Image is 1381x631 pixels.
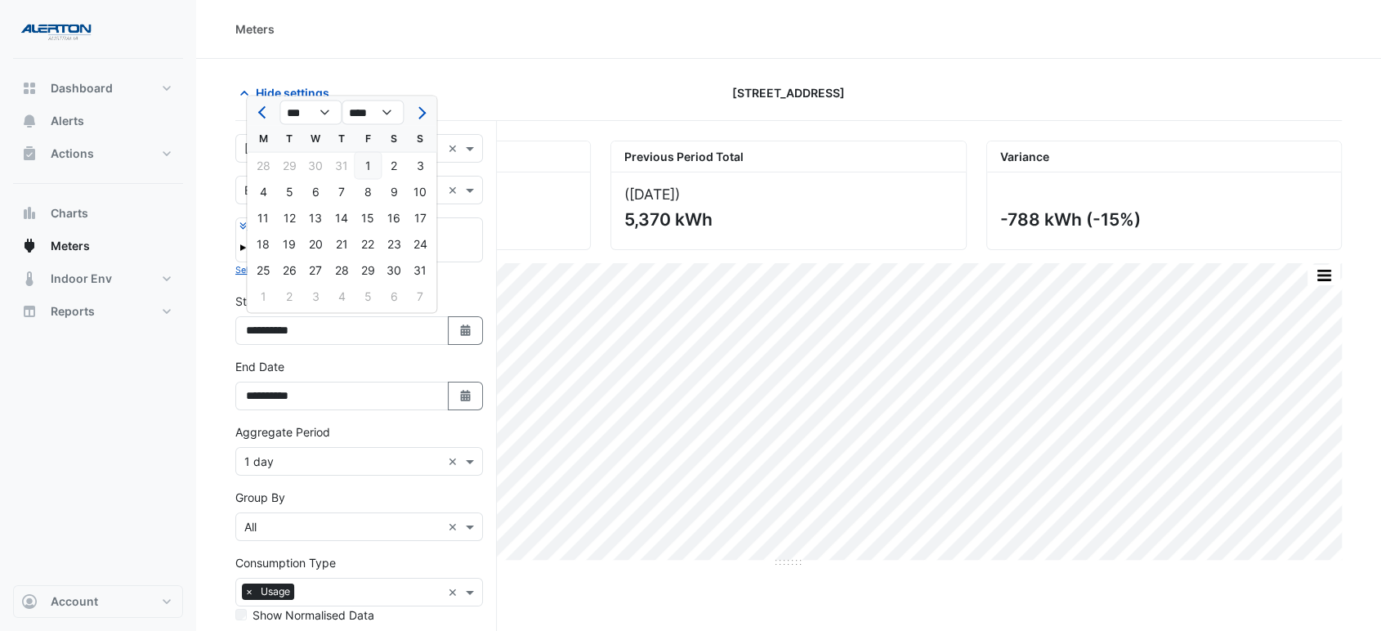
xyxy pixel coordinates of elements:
div: 28 [250,153,276,179]
div: 23 [381,231,407,257]
div: Wednesday, August 6, 2025 [302,179,328,205]
span: Clear [448,140,462,157]
app-icon: Charts [21,205,38,222]
div: 14 [328,205,355,231]
span: Hide settings [256,84,329,101]
div: T [276,126,302,152]
span: Charts [51,205,88,222]
span: [STREET_ADDRESS] [732,84,845,101]
span: Usage [257,584,294,600]
div: 2 [276,284,302,310]
div: Tuesday, September 2, 2025 [276,284,302,310]
button: Alerts [13,105,183,137]
button: Charts [13,197,183,230]
select: Select year [342,101,404,125]
div: Sunday, August 10, 2025 [407,179,433,205]
button: Dashboard [13,72,183,105]
div: 28 [328,257,355,284]
div: 9 [381,179,407,205]
div: 27 [302,257,328,284]
label: Show Normalised Data [253,606,374,624]
div: Wednesday, August 27, 2025 [302,257,328,284]
div: 29 [276,153,302,179]
div: 15 [355,205,381,231]
div: Saturday, August 9, 2025 [381,179,407,205]
button: Select Reportable [235,262,310,277]
div: W [302,126,328,152]
div: 7 [407,284,433,310]
div: Sunday, August 3, 2025 [407,153,433,179]
div: Sunday, August 31, 2025 [407,257,433,284]
div: 1 [355,153,381,179]
div: Tuesday, August 5, 2025 [276,179,302,205]
app-icon: Reports [21,303,38,320]
span: Clear [448,518,462,535]
div: Monday, August 18, 2025 [250,231,276,257]
div: 10 [407,179,433,205]
fa-icon: Select Date [458,324,473,338]
div: Thursday, August 7, 2025 [328,179,355,205]
div: Thursday, August 28, 2025 [328,257,355,284]
span: Indoor Env [51,271,112,287]
button: Next month [410,100,430,126]
small: Select Reportable [235,265,310,275]
div: Tuesday, August 12, 2025 [276,205,302,231]
small: Expand All [239,221,291,231]
button: Account [13,585,183,618]
div: Saturday, August 30, 2025 [381,257,407,284]
div: Friday, August 29, 2025 [355,257,381,284]
div: F [355,126,381,152]
app-icon: Dashboard [21,80,38,96]
div: Monday, August 4, 2025 [250,179,276,205]
div: Meters [235,20,275,38]
div: 2 [381,153,407,179]
button: Hide settings [235,78,340,107]
div: 21 [328,231,355,257]
div: Saturday, August 2, 2025 [381,153,407,179]
div: Tuesday, August 19, 2025 [276,231,302,257]
div: 20 [302,231,328,257]
div: 5,370 kWh [624,209,949,230]
label: Group By [235,489,285,506]
div: 5 [276,179,302,205]
div: Friday, August 1, 2025 [355,153,381,179]
div: Monday, July 28, 2025 [250,153,276,179]
div: 7 [328,179,355,205]
div: ([DATE] ) [624,186,952,203]
div: 11 [250,205,276,231]
div: Thursday, September 4, 2025 [328,284,355,310]
app-icon: Indoor Env [21,271,38,287]
img: Company Logo [20,13,93,46]
div: 30 [381,257,407,284]
span: Meters [51,238,90,254]
div: 26 [276,257,302,284]
div: Friday, August 15, 2025 [355,205,381,231]
span: Actions [51,145,94,162]
span: Dashboard [51,80,113,96]
div: 31 [328,153,355,179]
div: Tuesday, July 29, 2025 [276,153,302,179]
div: Wednesday, July 30, 2025 [302,153,328,179]
div: Saturday, August 23, 2025 [381,231,407,257]
div: Tuesday, August 26, 2025 [276,257,302,284]
select: Select month [279,101,342,125]
div: 6 [302,179,328,205]
div: 22 [355,231,381,257]
div: Wednesday, September 3, 2025 [302,284,328,310]
div: 25 [250,257,276,284]
div: -788 kWh (-15%) [1000,209,1325,230]
div: 16 [381,205,407,231]
div: Sunday, September 7, 2025 [407,284,433,310]
div: 6 [381,284,407,310]
div: Friday, September 5, 2025 [355,284,381,310]
div: 17 [407,205,433,231]
div: Monday, September 1, 2025 [250,284,276,310]
label: Aggregate Period [235,423,330,441]
div: Friday, August 22, 2025 [355,231,381,257]
div: Thursday, August 21, 2025 [328,231,355,257]
fa-icon: Select Date [458,389,473,403]
div: M [250,126,276,152]
label: End Date [235,358,284,375]
app-icon: Actions [21,145,38,162]
div: 30 [302,153,328,179]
